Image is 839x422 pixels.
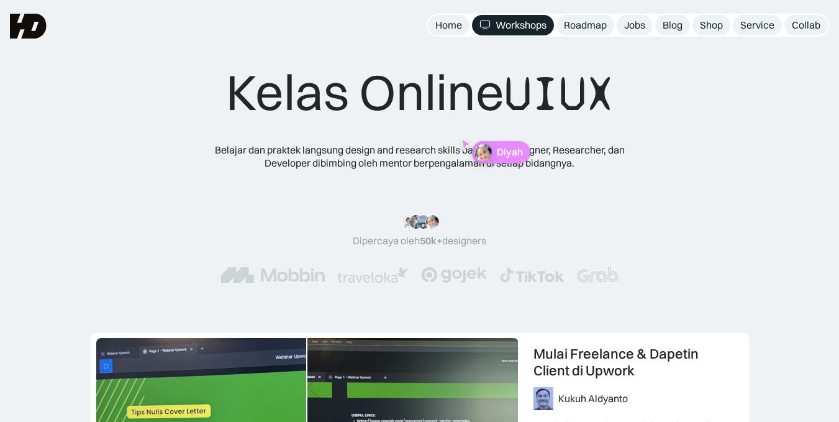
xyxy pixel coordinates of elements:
div: Belajar dan praktek langsung design and research skills bagi UI UX Designer, Researcher, dan Deve... [196,144,643,170]
div: Service [740,19,774,32]
div: Jobs [624,19,645,32]
a: Service [733,15,782,35]
div: Dipercaya oleh designers [353,234,486,247]
p: Diyah [496,146,522,158]
div: Collab [792,19,820,32]
a: Shop [692,15,730,35]
a: Collab [784,15,828,35]
div: Shop [700,19,723,32]
span: UIUX [504,64,614,124]
a: Home [428,15,469,35]
div: Workshops [496,19,546,32]
a: Workshops [472,15,554,35]
div: Kelas Online [226,62,614,124]
a: Blog [655,15,690,35]
div: Home [435,19,462,32]
div: Blog [663,19,683,32]
span: 50k+ [420,234,442,247]
a: Roadmap [556,15,614,35]
div: Roadmap [564,19,607,32]
a: Jobs [617,15,653,35]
